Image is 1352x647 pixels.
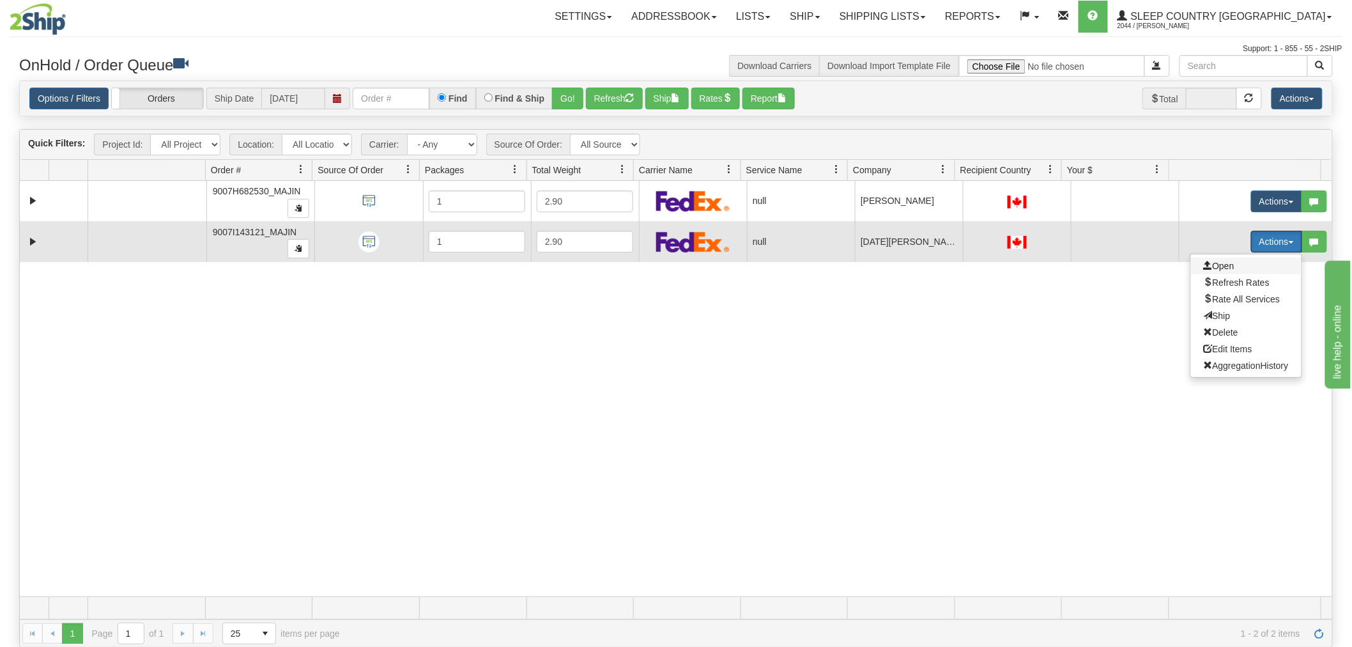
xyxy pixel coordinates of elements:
img: API [358,231,380,253]
span: Carrier: [361,134,407,155]
label: Quick Filters: [28,137,85,150]
input: Order # [353,88,429,109]
a: Carrier Name filter column settings [719,159,741,180]
a: Reports [935,1,1010,33]
h3: OnHold / Order Queue [19,55,666,74]
span: items per page [222,623,340,644]
label: Find [449,94,468,103]
span: 25 [231,627,247,640]
img: CA [1008,236,1027,249]
a: Source Of Order filter column settings [397,159,419,180]
span: select [255,623,275,644]
a: Recipient Country filter column settings [1040,159,1061,180]
button: Actions [1251,191,1302,212]
a: Order # filter column settings [290,159,312,180]
a: Settings [545,1,622,33]
button: Rates [691,88,741,109]
a: Addressbook [622,1,726,33]
img: API [358,191,380,212]
div: grid toolbar [20,130,1332,160]
span: Page sizes drop down [222,623,276,644]
span: Refresh Rates [1204,277,1270,288]
span: Carrier Name [639,164,693,176]
td: [DATE][PERSON_NAME] [855,221,963,262]
a: Refresh [1309,623,1330,644]
a: Company filter column settings [933,159,955,180]
span: Open [1204,261,1234,271]
span: Edit Items [1204,344,1252,354]
span: Location: [229,134,282,155]
label: Find & Ship [495,94,545,103]
span: Ship [1204,311,1231,321]
a: Download Carriers [737,61,811,71]
a: Download Import Template File [827,61,951,71]
button: Actions [1271,88,1323,109]
span: Sleep Country [GEOGRAPHIC_DATA] [1128,11,1326,22]
span: Total [1142,88,1187,109]
div: Support: 1 - 855 - 55 - 2SHIP [10,43,1342,54]
img: logo2044.jpg [10,3,66,35]
label: Orders [112,88,203,109]
a: Open [1191,258,1302,274]
a: Packages filter column settings [505,159,526,180]
a: Lists [726,1,780,33]
button: Copy to clipboard [288,199,309,218]
input: Page 1 [118,623,144,644]
span: Company [853,164,891,176]
span: Total Weight [532,164,581,176]
a: Shipping lists [830,1,935,33]
span: Source Of Order [318,164,383,176]
span: Order # [211,164,241,176]
button: Report [742,88,795,109]
span: Rate All Services [1204,294,1280,304]
img: FedEx Express® [656,191,730,212]
span: AggregationHistory [1204,361,1289,371]
span: Service Name [746,164,803,176]
img: CA [1008,196,1027,208]
span: Page of 1 [92,623,164,644]
td: null [747,181,855,222]
div: live help - online [10,8,118,23]
span: 2044 / [PERSON_NAME] [1118,20,1213,33]
span: Page 1 [62,623,82,644]
span: Packages [425,164,464,176]
a: Options / Filters [29,88,109,109]
span: Delete [1204,327,1238,338]
a: Total Weight filter column settings [611,159,633,180]
span: Recipient Country [960,164,1031,176]
input: Import [959,55,1145,77]
span: Source Of Order: [486,134,571,155]
button: Go! [552,88,583,109]
span: 1 - 2 of 2 items [358,628,1300,639]
a: Service Name filter column settings [826,159,847,180]
span: Project Id: [94,134,150,155]
span: 9007H682530_MAJIN [213,186,301,196]
td: [PERSON_NAME] [855,181,963,222]
button: Ship [645,88,689,109]
span: 9007I143121_MAJIN [213,227,297,237]
a: Sleep Country [GEOGRAPHIC_DATA] 2044 / [PERSON_NAME] [1108,1,1342,33]
button: Search [1307,55,1333,77]
button: Copy to clipboard [288,239,309,258]
input: Search [1179,55,1308,77]
button: Refresh [586,88,643,109]
a: Expand [25,234,41,250]
span: Ship Date [206,88,261,109]
span: Your $ [1067,164,1093,176]
td: null [747,221,855,262]
a: Expand [25,193,41,209]
iframe: chat widget [1323,258,1351,389]
a: Your $ filter column settings [1147,159,1169,180]
img: FedEx Express® [656,231,730,253]
button: Actions [1251,231,1302,253]
a: Ship [780,1,829,33]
